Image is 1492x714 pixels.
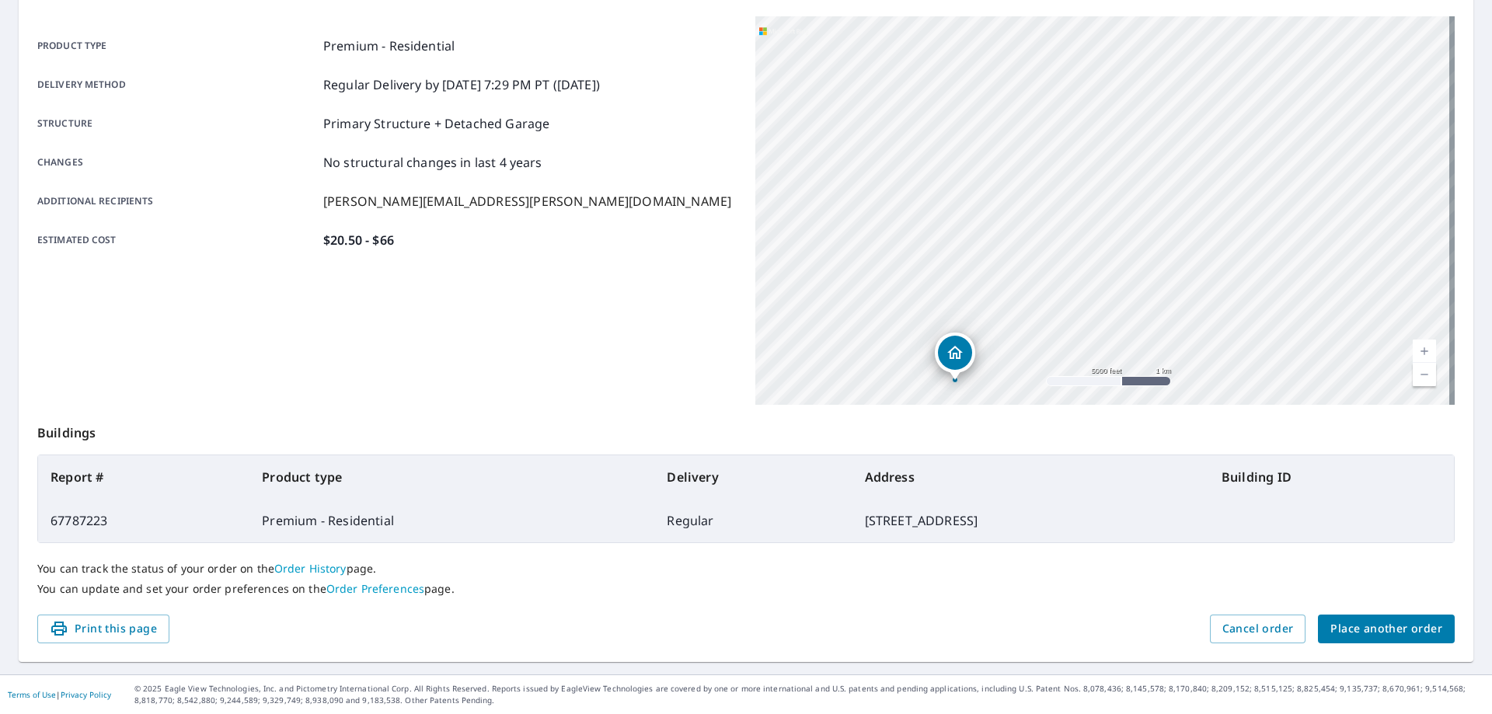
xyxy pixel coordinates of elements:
[38,455,249,499] th: Report #
[50,619,157,639] span: Print this page
[37,405,1455,455] p: Buildings
[38,499,249,542] td: 67787223
[1318,615,1455,643] button: Place another order
[323,75,600,94] p: Regular Delivery by [DATE] 7:29 PM PT ([DATE])
[323,153,542,172] p: No structural changes in last 4 years
[1222,619,1294,639] span: Cancel order
[323,192,731,211] p: [PERSON_NAME][EMAIL_ADDRESS][PERSON_NAME][DOMAIN_NAME]
[134,683,1484,706] p: © 2025 Eagle View Technologies, Inc. and Pictometry International Corp. All Rights Reserved. Repo...
[37,582,1455,596] p: You can update and set your order preferences on the page.
[1330,619,1442,639] span: Place another order
[323,231,394,249] p: $20.50 - $66
[852,455,1209,499] th: Address
[37,114,317,133] p: Structure
[274,561,347,576] a: Order History
[37,192,317,211] p: Additional recipients
[654,455,852,499] th: Delivery
[1413,340,1436,363] a: Current Level 13, Zoom In
[935,333,975,381] div: Dropped pin, building 1, Residential property, 729 E Flint St Chandler, AZ 85225
[1413,363,1436,386] a: Current Level 13, Zoom Out
[37,562,1455,576] p: You can track the status of your order on the page.
[323,114,549,133] p: Primary Structure + Detached Garage
[37,153,317,172] p: Changes
[249,455,654,499] th: Product type
[37,75,317,94] p: Delivery method
[37,231,317,249] p: Estimated cost
[249,499,654,542] td: Premium - Residential
[1210,615,1306,643] button: Cancel order
[37,615,169,643] button: Print this page
[323,37,455,55] p: Premium - Residential
[654,499,852,542] td: Regular
[8,689,56,700] a: Terms of Use
[852,499,1209,542] td: [STREET_ADDRESS]
[1209,455,1454,499] th: Building ID
[61,689,111,700] a: Privacy Policy
[8,690,111,699] p: |
[326,581,424,596] a: Order Preferences
[37,37,317,55] p: Product type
